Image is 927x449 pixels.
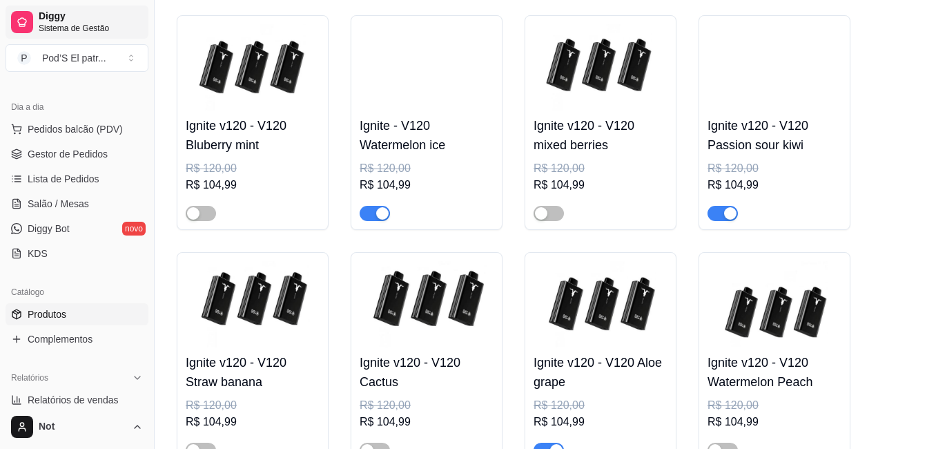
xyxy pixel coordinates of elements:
a: Gestor de Pedidos [6,143,148,165]
div: R$ 120,00 [186,397,320,414]
div: R$ 104,99 [708,177,841,193]
img: product-image [534,24,667,111]
a: Lista de Pedidos [6,168,148,190]
img: product-image [534,261,667,347]
img: product-image [360,261,494,347]
img: product-image [360,24,494,111]
span: Lista de Pedidos [28,172,99,186]
h4: Ignite v120 - V120 Straw banana [186,353,320,392]
span: Produtos [28,307,66,321]
span: Salão / Mesas [28,197,89,211]
h4: Ignite v120 - V120 Bluberry mint [186,116,320,155]
div: R$ 104,99 [708,414,841,430]
div: R$ 120,00 [708,397,841,414]
span: Gestor de Pedidos [28,147,108,161]
div: Dia a dia [6,96,148,118]
span: Diggy Bot [28,222,70,236]
h4: Ignite v120 - V120 Watermelon Peach [708,353,841,392]
div: R$ 104,99 [534,414,667,430]
div: R$ 104,99 [186,177,320,193]
div: R$ 120,00 [534,397,667,414]
a: Salão / Mesas [6,193,148,215]
div: R$ 120,00 [534,160,667,177]
img: product-image [708,24,841,111]
span: Not [39,421,126,433]
span: Relatórios de vendas [28,393,119,407]
a: Complementos [6,328,148,350]
div: R$ 120,00 [708,160,841,177]
a: KDS [6,242,148,265]
div: R$ 120,00 [360,160,494,177]
div: Pod’S El patr ... [42,51,106,65]
a: Relatórios de vendas [6,389,148,411]
h4: Ignite v120 - V120 mixed berries [534,116,667,155]
div: R$ 104,99 [360,177,494,193]
div: R$ 104,99 [360,414,494,430]
span: Pedidos balcão (PDV) [28,122,123,136]
h4: Ignite v120 - V120 Cactus [360,353,494,392]
button: Pedidos balcão (PDV) [6,118,148,140]
div: R$ 104,99 [186,414,320,430]
button: Not [6,410,148,443]
img: product-image [186,24,320,111]
a: Produtos [6,303,148,325]
h4: Ignite v120 - V120 Passion sour kiwi [708,116,841,155]
div: Catálogo [6,281,148,303]
h4: Ignite - V120 Watermelon ice [360,116,494,155]
span: P [17,51,31,65]
span: Sistema de Gestão [39,23,143,34]
img: product-image [708,261,841,347]
span: Diggy [39,10,143,23]
a: DiggySistema de Gestão [6,6,148,39]
a: Diggy Botnovo [6,218,148,240]
h4: Ignite v120 - V120 Aloe grape [534,353,667,392]
span: Relatórios [11,372,48,383]
button: Select a team [6,44,148,72]
img: product-image [186,261,320,347]
div: R$ 120,00 [360,397,494,414]
div: R$ 120,00 [186,160,320,177]
span: KDS [28,247,48,260]
div: R$ 104,99 [534,177,667,193]
span: Complementos [28,332,92,346]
